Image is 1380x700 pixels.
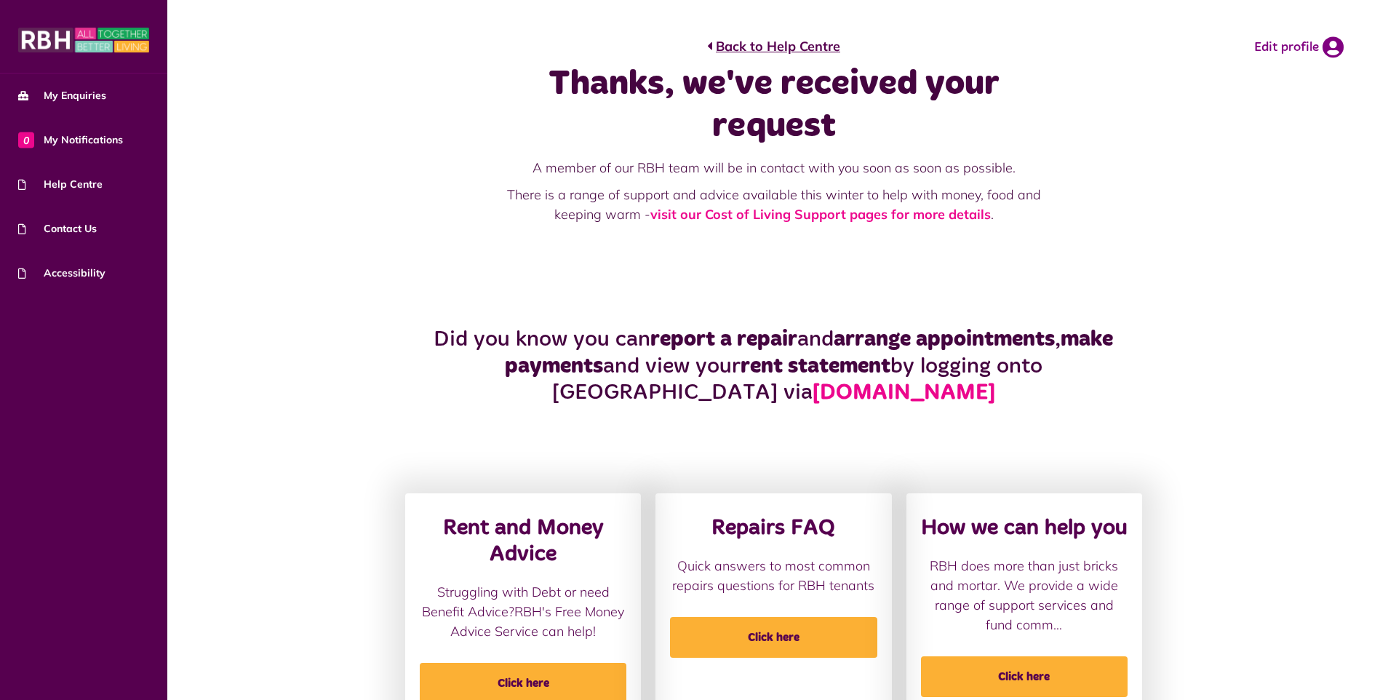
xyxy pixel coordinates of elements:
h3: Rent and Money Advice [420,515,626,568]
a: [DOMAIN_NAME] [813,382,995,404]
span: Help Centre [18,177,103,192]
strong: arrange appointments [834,328,1055,350]
a: Edit profile [1254,36,1344,58]
p: RBH does more than just bricks and mortar. We provide a wide range of support services and fund c... [921,556,1128,635]
span: Accessibility [18,266,105,281]
span: Click here [921,656,1128,697]
a: Back to Help Centre [707,36,840,56]
strong: rent statement [741,355,890,377]
p: Struggling with Debt or need Benefit Advice?RBH's Free Money Advice Service can help! [420,582,626,641]
p: Quick answers to most common repairs questions for RBH tenants [670,556,877,595]
img: MyRBH [18,25,149,55]
h3: Repairs FAQ [670,515,877,541]
span: 0 [18,132,34,148]
span: My Enquiries [18,88,106,103]
span: My Notifications [18,132,123,148]
h1: Thanks, we've received your request [485,63,1063,147]
span: Contact Us [18,221,97,236]
a: visit our Cost of Living Support pages for more details [650,206,991,223]
h2: Did you know you can and , and view your by logging onto [GEOGRAPHIC_DATA] via [398,326,1149,406]
span: Click here [670,617,877,658]
p: A member of our RBH team will be in contact with you soon as soon as possible. [485,158,1063,178]
strong: report a repair [650,328,797,350]
h3: How we can help you [921,515,1128,541]
p: There is a range of support and advice available this winter to help with money, food and keeping... [485,185,1063,224]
